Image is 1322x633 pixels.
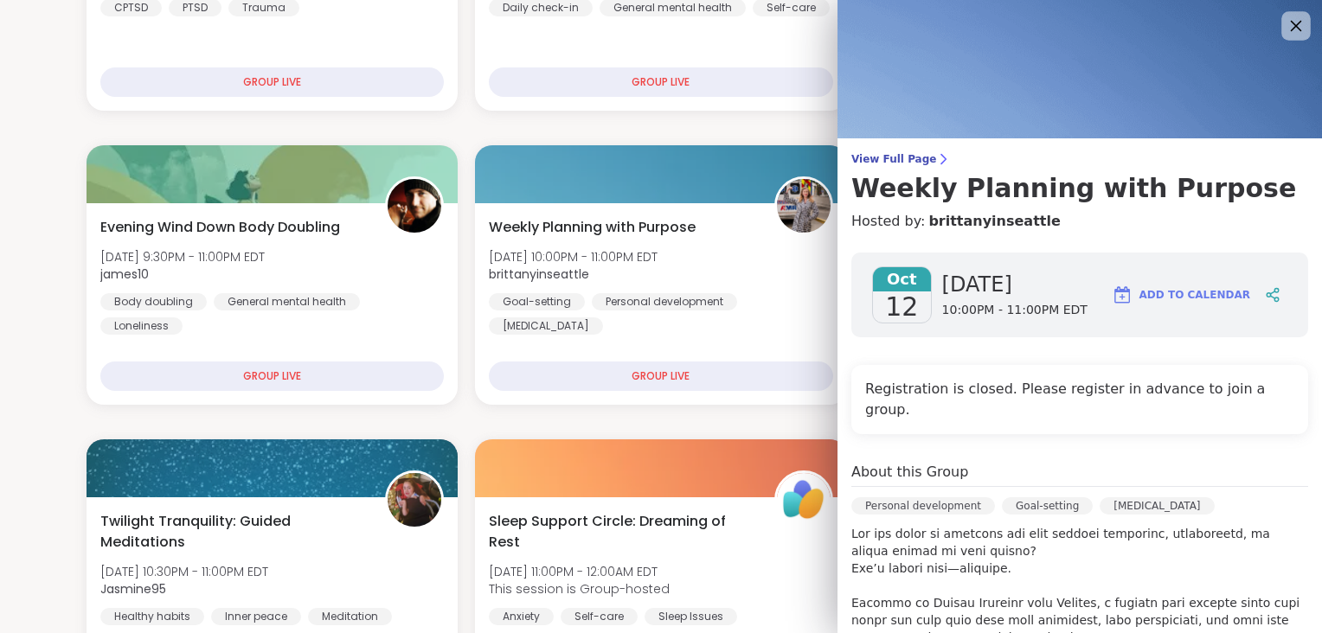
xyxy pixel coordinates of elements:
div: Healthy habits [100,608,204,625]
div: Goal-setting [1002,497,1093,515]
div: Anxiety [489,608,554,625]
b: james10 [100,265,149,283]
span: [DATE] 9:30PM - 11:00PM EDT [100,248,265,265]
div: General mental health [214,293,360,310]
b: brittanyinseattle [489,265,589,283]
span: Weekly Planning with Purpose [489,217,696,238]
div: Sleep Issues [645,608,737,625]
a: View Full PageWeekly Planning with Purpose [851,152,1308,204]
b: Jasmine95 [100,580,166,598]
img: Jasmine95 [388,473,441,527]
span: [DATE] [942,271,1088,298]
div: Self-care [561,608,638,625]
h4: Registration is closed. Please register in advance to join a group. [865,379,1294,420]
div: GROUP LIVE [100,67,444,97]
span: Twilight Tranquility: Guided Meditations [100,511,366,553]
span: Add to Calendar [1139,287,1250,303]
span: Evening Wind Down Body Doubling [100,217,340,238]
h4: Hosted by: [851,211,1308,232]
span: Oct [873,267,931,291]
span: 12 [885,291,918,323]
div: Body doubling [100,293,207,310]
div: Inner peace [211,608,301,625]
button: Add to Calendar [1104,274,1258,316]
span: View Full Page [851,152,1308,166]
img: brittanyinseattle [777,179,831,233]
span: [DATE] 10:30PM - 11:00PM EDT [100,563,268,580]
a: brittanyinseattle [928,211,1060,232]
img: ShareWell Logomark [1112,285,1133,305]
span: Sleep Support Circle: Dreaming of Rest [489,511,754,553]
span: This session is Group-hosted [489,580,670,598]
div: Goal-setting [489,293,585,310]
span: [DATE] 11:00PM - 12:00AM EDT [489,563,670,580]
div: GROUP LIVE [489,67,832,97]
div: Loneliness [100,317,183,335]
div: Meditation [308,608,392,625]
img: james10 [388,179,441,233]
div: GROUP LIVE [100,361,444,391]
img: ShareWell [777,473,831,527]
div: Personal development [851,497,995,515]
span: 10:00PM - 11:00PM EDT [942,302,1088,319]
div: GROUP LIVE [489,361,832,391]
h4: About this Group [851,462,968,483]
div: [MEDICAL_DATA] [1100,497,1214,515]
div: Personal development [592,293,737,310]
div: [MEDICAL_DATA] [489,317,603,335]
span: [DATE] 10:00PM - 11:00PM EDT [489,248,658,265]
h3: Weekly Planning with Purpose [851,173,1308,204]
